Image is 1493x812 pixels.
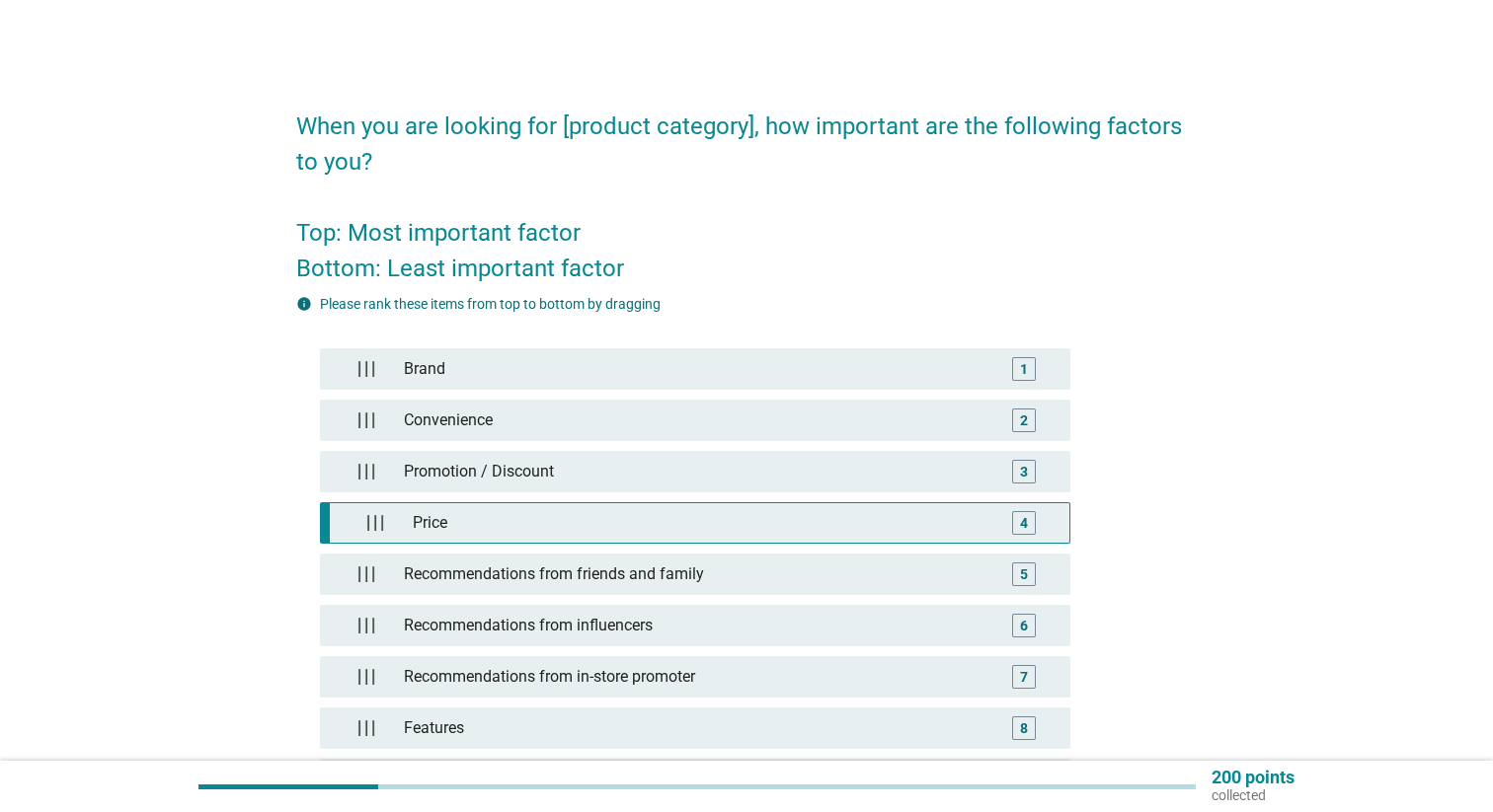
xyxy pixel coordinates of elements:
div: Price [405,503,994,543]
div: Recommendations from influencers [396,606,993,645]
div: 2 [1020,410,1028,431]
p: 200 points [1212,769,1295,786]
img: drag_handle.d409663.png [357,617,375,634]
p: collected [1212,786,1295,804]
div: 4 [1020,513,1028,534]
img: drag_handle.d409663.png [357,565,375,583]
img: drag_handle.d409663.png [357,463,375,480]
div: 8 [1020,718,1028,739]
label: Please rank these items from top to bottom by dragging [320,296,661,312]
h2: When you are looking for [product category], how important are the following factors to you? Top:... [296,89,1197,286]
div: 3 [1020,462,1028,482]
div: Promotion / Discount [396,452,993,491]
div: 7 [1020,667,1028,688]
img: drag_handle.d409663.png [357,411,375,429]
img: drag_handle.d409663.png [357,360,375,378]
div: Convenience [396,401,993,440]
div: Recommendations from friends and family [396,554,993,594]
div: Durability [396,760,993,799]
img: drag_handle.d409663.png [357,719,375,737]
div: 5 [1020,564,1028,585]
img: drag_handle.d409663.png [357,668,375,686]
i: info [296,296,312,312]
div: Brand [396,349,993,389]
img: drag_handle.d409663.png [366,514,384,532]
div: Features [396,708,993,748]
div: 1 [1020,359,1028,380]
div: Recommendations from in-store promoter [396,657,993,697]
div: 6 [1020,616,1028,636]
